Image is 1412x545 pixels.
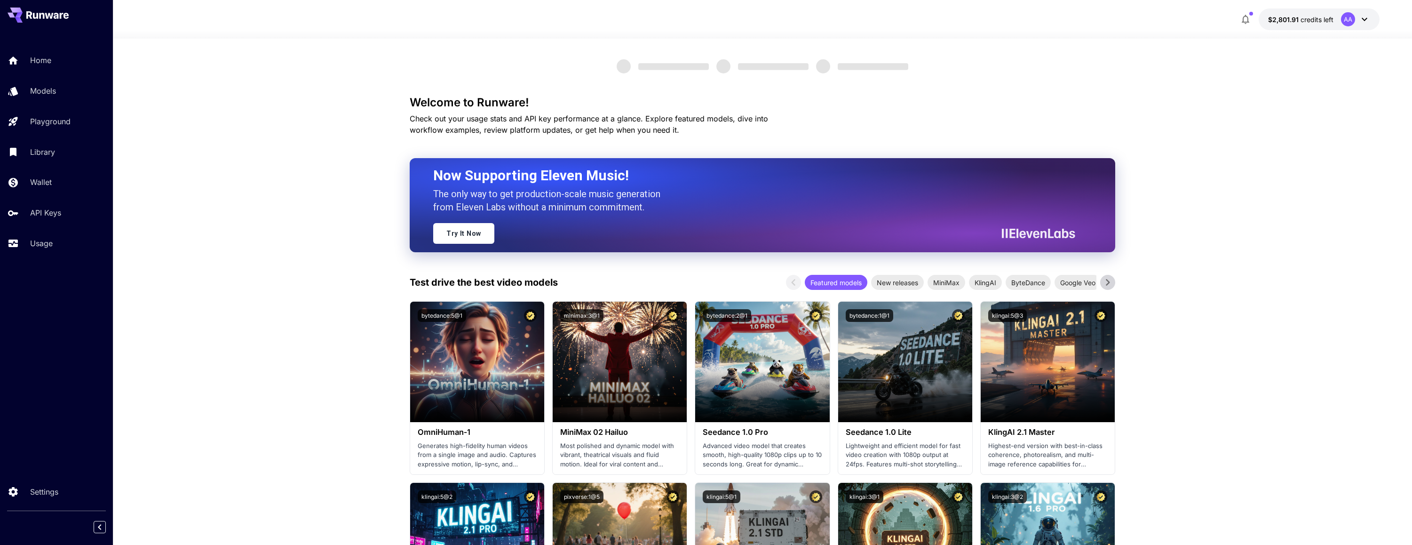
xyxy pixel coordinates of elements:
div: AA [1341,12,1355,26]
div: MiniMax [928,275,965,290]
img: alt [695,302,829,422]
button: Certified Model – Vetted for best performance and includes a commercial license. [952,309,965,322]
button: Certified Model – Vetted for best performance and includes a commercial license. [1095,490,1107,503]
button: bytedance:2@1 [703,309,751,322]
div: KlingAI [969,275,1002,290]
button: Certified Model – Vetted for best performance and includes a commercial license. [524,490,537,503]
button: pixverse:1@5 [560,490,603,503]
p: API Keys [30,207,61,218]
div: $2,801.90649 [1268,15,1333,24]
h3: MiniMax 02 Hailuo [560,428,679,437]
button: bytedance:5@1 [418,309,466,322]
div: Google Veo [1055,275,1101,290]
img: alt [553,302,687,422]
img: alt [410,302,544,422]
p: Advanced video model that creates smooth, high-quality 1080p clips up to 10 seconds long. Great f... [703,441,822,469]
button: Certified Model – Vetted for best performance and includes a commercial license. [666,309,679,322]
img: alt [981,302,1115,422]
h2: Now Supporting Eleven Music! [433,167,1068,184]
p: Playground [30,116,71,127]
p: Highest-end version with best-in-class coherence, photorealism, and multi-image reference capabil... [988,441,1107,469]
span: ByteDance [1006,278,1051,288]
span: MiniMax [928,278,965,288]
p: Models [30,85,56,96]
h3: Seedance 1.0 Lite [846,428,965,437]
p: Settings [30,486,58,497]
button: Certified Model – Vetted for best performance and includes a commercial license. [952,490,965,503]
span: Featured models [805,278,867,288]
button: klingai:3@2 [988,490,1027,503]
h3: KlingAI 2.1 Master [988,428,1107,437]
p: Home [30,55,51,66]
button: Certified Model – Vetted for best performance and includes a commercial license. [809,309,822,322]
p: Usage [30,238,53,249]
div: Collapse sidebar [101,519,113,536]
p: Most polished and dynamic model with vibrant, theatrical visuals and fluid motion. Ideal for vira... [560,441,679,469]
button: klingai:5@3 [988,309,1027,322]
a: Try It Now [433,223,494,244]
p: Lightweight and efficient model for fast video creation with 1080p output at 24fps. Features mult... [846,441,965,469]
span: Google Veo [1055,278,1101,288]
button: minimax:3@1 [560,309,603,322]
span: Check out your usage stats and API key performance at a glance. Explore featured models, dive int... [410,114,768,135]
p: Test drive the best video models [410,275,558,289]
button: bytedance:1@1 [846,309,893,322]
h3: OmniHuman‑1 [418,428,537,437]
h3: Seedance 1.0 Pro [703,428,822,437]
p: Library [30,146,55,158]
img: alt [838,302,972,422]
span: New releases [871,278,924,288]
button: Certified Model – Vetted for best performance and includes a commercial license. [666,490,679,503]
button: klingai:3@1 [846,490,883,503]
p: Wallet [30,176,52,188]
button: Certified Model – Vetted for best performance and includes a commercial license. [524,309,537,322]
button: klingai:5@2 [418,490,456,503]
span: $2,801.91 [1268,16,1301,24]
button: Certified Model – Vetted for best performance and includes a commercial license. [1095,309,1107,322]
span: credits left [1301,16,1333,24]
button: klingai:5@1 [703,490,740,503]
button: $2,801.90649AA [1259,8,1380,30]
div: Featured models [805,275,867,290]
p: The only way to get production-scale music generation from Eleven Labs without a minimum commitment. [433,187,668,214]
div: New releases [871,275,924,290]
div: ByteDance [1006,275,1051,290]
h3: Welcome to Runware! [410,96,1115,109]
span: KlingAI [969,278,1002,288]
p: Generates high-fidelity human videos from a single image and audio. Captures expressive motion, l... [418,441,537,469]
button: Collapse sidebar [94,521,106,533]
button: Certified Model – Vetted for best performance and includes a commercial license. [809,490,822,503]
